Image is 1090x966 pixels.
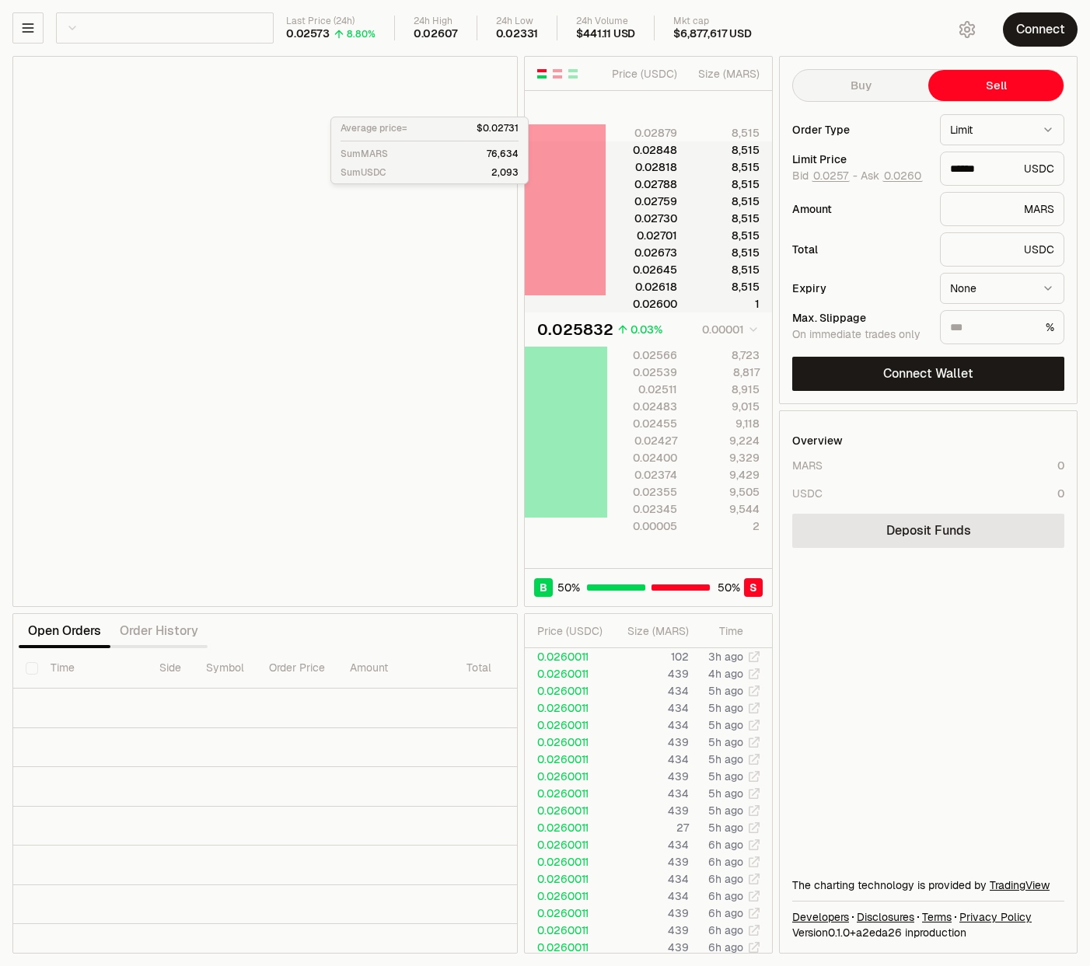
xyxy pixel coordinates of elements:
[610,768,690,785] td: 439
[286,27,330,41] div: 0.02573
[690,382,760,397] div: 8,915
[610,819,690,836] td: 27
[610,682,690,699] td: 434
[690,433,760,448] div: 9,224
[608,262,677,277] div: 0.02645
[608,518,677,534] div: 0.00005
[708,889,743,903] time: 6h ago
[690,211,760,226] div: 8,515
[608,125,677,141] div: 0.02879
[1003,12,1078,47] button: Connect
[525,665,610,682] td: 0.0260011
[610,905,690,922] td: 439
[708,650,743,664] time: 3h ago
[525,699,610,717] td: 0.0260011
[708,735,743,749] time: 5h ago
[690,467,760,483] div: 9,429
[608,245,677,260] div: 0.02673
[792,154,928,165] div: Limit Price
[708,769,743,783] time: 5h ago
[610,785,690,802] td: 434
[610,665,690,682] td: 439
[861,169,923,183] span: Ask
[792,433,843,448] div: Overview
[792,877,1064,893] div: The charting technology is provided by
[13,57,517,606] iframe: Financial Chart
[922,909,952,925] a: Terms
[610,734,690,751] td: 439
[990,878,1050,892] a: TradingView
[690,364,760,380] div: 8,817
[690,125,760,141] div: 8,515
[708,684,743,698] time: 5h ago
[856,926,902,940] span: a2eda26962762b5c49082a3145d4dfe367778c80
[551,68,564,80] button: Show Sell Orders Only
[608,467,677,483] div: 0.02374
[610,888,690,905] td: 434
[525,785,610,802] td: 0.0260011
[928,70,1064,101] button: Sell
[690,296,760,312] div: 1
[690,228,760,243] div: 8,515
[882,169,923,182] button: 0.0260
[610,870,690,888] td: 434
[608,450,677,466] div: 0.02400
[610,751,690,768] td: 434
[525,853,610,870] td: 0.0260011
[341,122,407,134] p: Average price=
[792,458,823,473] div: MARS
[690,176,760,192] div: 8,515
[576,27,635,41] div: $441.11 USD
[690,518,760,534] div: 2
[690,501,760,517] div: 9,544
[792,244,928,255] div: Total
[792,328,928,342] div: On immediate trades only
[610,648,690,665] td: 102
[414,16,458,27] div: 24h High
[540,580,547,595] span: B
[567,68,579,80] button: Show Buy Orders Only
[525,870,610,888] td: 0.0260011
[697,320,760,339] button: 0.00001
[257,648,337,689] th: Order Price
[525,888,610,905] td: 0.0260011
[608,484,677,500] div: 0.02355
[959,909,1032,925] a: Privacy Policy
[414,27,458,41] div: 0.02607
[487,148,519,160] p: 76,634
[940,310,1064,344] div: %
[610,717,690,734] td: 434
[608,416,677,431] div: 0.02455
[940,232,1064,267] div: USDC
[194,648,257,689] th: Symbol
[576,16,635,27] div: 24h Volume
[792,124,928,135] div: Order Type
[673,16,751,27] div: Mkt cap
[792,486,823,501] div: USDC
[537,623,609,639] div: Price ( USDC )
[792,909,849,925] a: Developers
[610,699,690,717] td: 434
[496,16,539,27] div: 24h Low
[341,166,386,179] p: Sum USDC
[454,648,571,689] th: Total
[608,501,677,517] div: 0.02345
[337,648,454,689] th: Amount
[608,176,677,192] div: 0.02788
[792,925,1064,940] div: Version 0.1.0 + in production
[690,194,760,209] div: 8,515
[525,905,610,922] td: 0.0260011
[708,804,743,818] time: 5h ago
[940,152,1064,186] div: USDC
[793,70,928,101] button: Buy
[940,273,1064,304] button: None
[525,734,610,751] td: 0.0260011
[608,347,677,363] div: 0.02566
[1057,458,1064,473] div: 0
[557,580,580,595] span: 50 %
[690,279,760,295] div: 8,515
[608,399,677,414] div: 0.02483
[147,648,194,689] th: Side
[610,802,690,819] td: 439
[622,623,689,639] div: Size ( MARS )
